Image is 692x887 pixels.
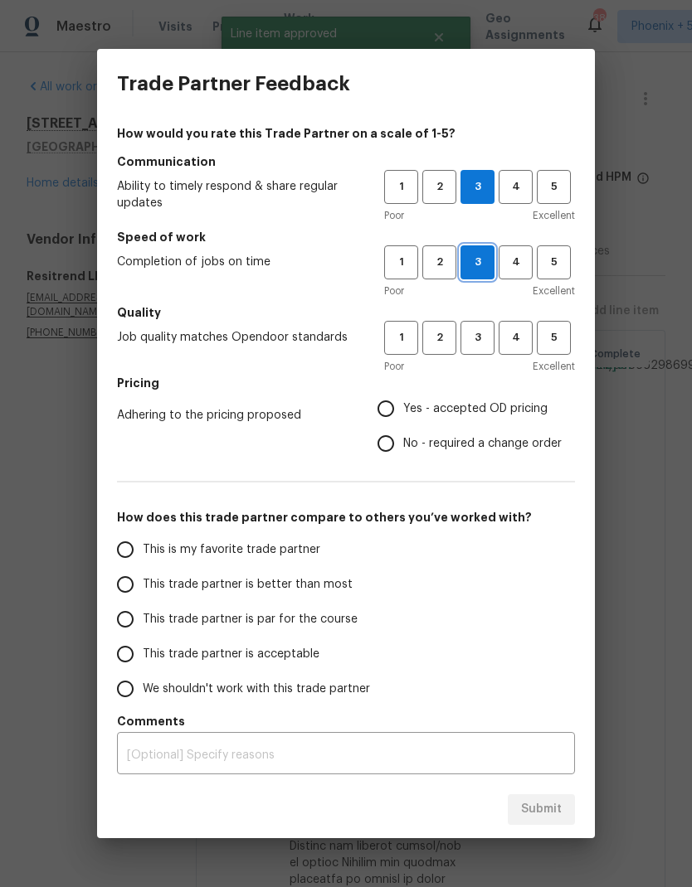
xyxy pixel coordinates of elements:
button: 1 [384,170,418,204]
span: 2 [424,177,455,196]
div: How does this trade partner compare to others you’ve worked with? [117,532,575,706]
span: Poor [384,207,404,224]
span: No - required a change order [403,435,562,453]
div: Pricing [378,391,575,461]
h5: Speed of work [117,229,575,245]
span: Excellent [533,358,575,375]
span: This is my favorite trade partner [143,541,320,559]
span: 4 [500,253,531,272]
h5: How does this trade partner compare to others you’ve worked with? [117,509,575,526]
span: We shouldn't work with this trade partner [143,681,370,698]
span: 3 [461,177,494,196]
span: Poor [384,283,404,299]
button: 5 [537,170,571,204]
button: 5 [537,321,571,355]
span: 3 [462,328,493,347]
span: 1 [386,253,417,272]
span: Job quality matches Opendoor standards [117,329,358,346]
span: 3 [461,253,494,272]
span: Adhering to the pricing proposed [117,407,351,424]
span: This trade partner is better than most [143,576,353,594]
span: This trade partner is par for the course [143,611,358,628]
button: 3 [461,321,495,355]
span: 2 [424,253,455,272]
button: 2 [422,321,456,355]
span: 1 [386,177,417,196]
button: 4 [499,245,533,279]
span: Poor [384,358,404,375]
button: 2 [422,170,456,204]
button: 3 [461,170,495,204]
span: Completion of jobs on time [117,254,358,270]
span: 5 [538,253,569,272]
span: This trade partner is acceptable [143,646,319,663]
h4: How would you rate this Trade Partner on a scale of 1-5? [117,125,575,142]
button: 5 [537,245,571,279]
h3: Trade Partner Feedback [117,72,350,95]
span: 5 [538,328,569,347]
span: Yes - accepted OD pricing [403,400,548,418]
h5: Pricing [117,375,575,391]
span: Excellent [533,283,575,299]
button: 2 [422,245,456,279]
span: 1 [386,328,417,347]
button: 4 [499,321,533,355]
button: 1 [384,245,418,279]
span: 4 [500,177,531,196]
span: 4 [500,328,531,347]
h5: Comments [117,713,575,729]
span: Excellent [533,207,575,224]
span: Ability to timely respond & share regular updates [117,178,358,211]
span: 5 [538,177,569,196]
h5: Quality [117,304,575,321]
button: 3 [461,245,495,279]
h5: Communication [117,153,575,170]
button: 4 [499,170,533,204]
button: 1 [384,321,418,355]
span: 2 [424,328,455,347]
